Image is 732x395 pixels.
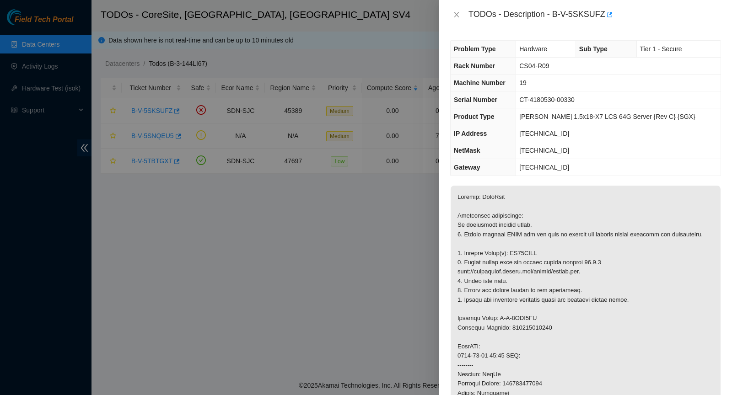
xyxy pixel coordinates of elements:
[454,45,496,53] span: Problem Type
[519,130,569,137] span: [TECHNICAL_ID]
[453,11,460,18] span: close
[519,45,547,53] span: Hardware
[454,130,487,137] span: IP Address
[454,164,480,171] span: Gateway
[454,96,497,103] span: Serial Number
[519,79,527,86] span: 19
[468,7,721,22] div: TODOs - Description - B-V-5SKSUFZ
[519,113,695,120] span: [PERSON_NAME] 1.5x18-X7 LCS 64G Server {Rev C} {SGX}
[454,113,494,120] span: Product Type
[519,96,575,103] span: CT-4180530-00330
[519,62,549,69] span: CS04-R09
[454,79,506,86] span: Machine Number
[454,147,480,154] span: NetMask
[640,45,682,53] span: Tier 1 - Secure
[450,11,463,19] button: Close
[579,45,608,53] span: Sub Type
[519,147,569,154] span: [TECHNICAL_ID]
[454,62,495,69] span: Rack Number
[519,164,569,171] span: [TECHNICAL_ID]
